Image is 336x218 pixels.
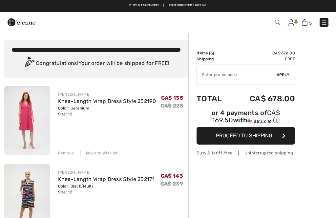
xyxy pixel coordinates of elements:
img: Shopping Bag [302,19,307,26]
div: or 4 payments of with [197,110,295,125]
span: Proceed to Shipping [216,132,272,139]
img: My Info [288,19,294,26]
td: Free [232,56,295,62]
img: 1ère Avenue [8,16,35,29]
span: CA$ 169.50 [212,109,280,124]
s: CA$ 239 [160,181,183,187]
span: CA$ 135 [161,95,183,101]
div: Move to Wishlist [80,150,118,156]
div: [PERSON_NAME] [58,169,155,175]
div: Color: Geranium Size: 12 [58,105,156,117]
img: Menu [321,19,327,26]
span: CA$ 143 [161,173,183,179]
div: Remove [58,150,74,156]
span: Apply [277,72,290,78]
td: Shipping [197,56,232,62]
img: Knee-Length Wrap Dress Style 252190 [4,86,50,155]
img: Sezzle [247,118,271,124]
s: CA$ 225 [161,103,183,109]
span: 5 [210,51,213,55]
div: [PERSON_NAME] [58,91,156,97]
td: CA$ 678.00 [232,88,295,110]
a: Knee-Length Wrap Dress Style 252190 [58,98,156,104]
td: Items ( ) [197,50,232,56]
div: Congratulations! Your order will be shipped for FREE! [12,57,180,70]
a: Knee-Length Wrap Dress Style 252171 [58,176,155,182]
button: Proceed to Shipping [197,127,295,145]
a: 1ère Avenue [8,19,35,25]
input: Promo code [197,65,277,85]
td: CA$ 678.00 [232,50,295,56]
div: Color: Black/Multi Size: 12 [58,183,155,195]
img: Congratulation2.svg [23,57,36,70]
td: Total [197,88,232,110]
div: Duty & tariff-free | Uninterrupted shipping [197,150,295,156]
img: Search [275,20,281,25]
div: or 4 payments ofCA$ 169.50withSezzle Click to learn more about Sezzle [197,110,295,127]
a: 5 [302,18,312,26]
span: 5 [309,21,312,26]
